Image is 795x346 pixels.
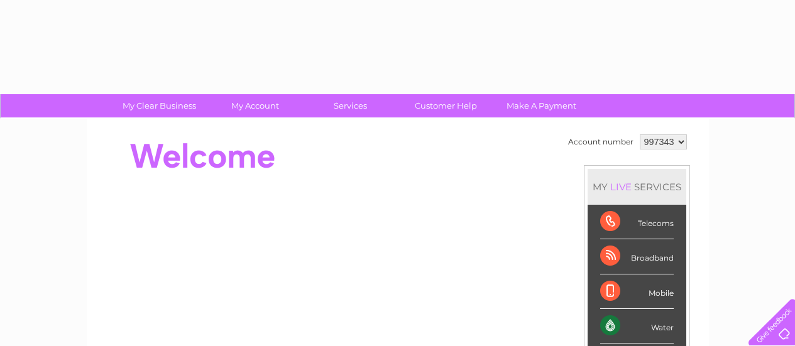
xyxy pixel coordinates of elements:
[600,205,674,239] div: Telecoms
[608,181,634,193] div: LIVE
[490,94,593,117] a: Make A Payment
[600,309,674,343] div: Water
[107,94,211,117] a: My Clear Business
[600,274,674,309] div: Mobile
[203,94,307,117] a: My Account
[600,239,674,274] div: Broadband
[394,94,498,117] a: Customer Help
[588,169,686,205] div: MY SERVICES
[299,94,402,117] a: Services
[565,131,637,153] td: Account number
